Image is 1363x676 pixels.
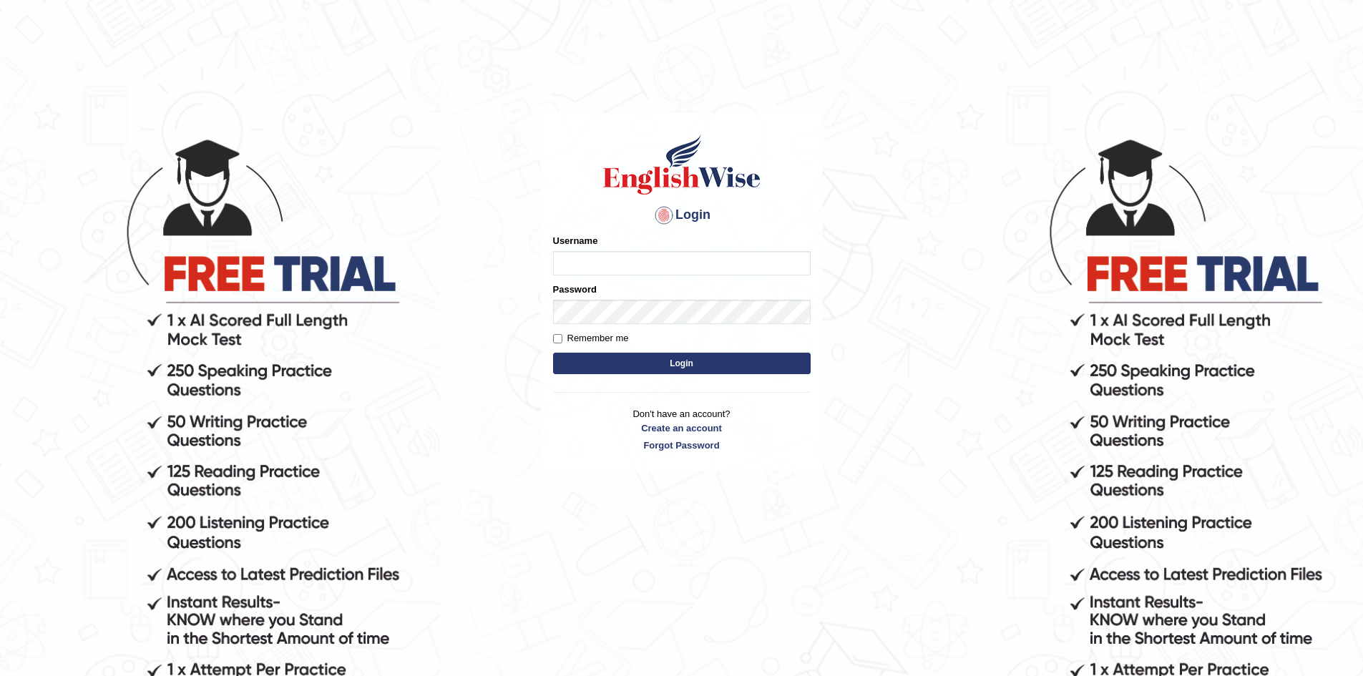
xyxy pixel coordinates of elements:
p: Don't have an account? [553,407,811,451]
a: Forgot Password [553,439,811,452]
label: Remember me [553,331,629,346]
h4: Login [553,204,811,227]
label: Password [553,283,597,296]
label: Username [553,234,598,248]
button: Login [553,353,811,374]
img: Logo of English Wise sign in for intelligent practice with AI [600,132,763,197]
input: Remember me [553,334,562,343]
a: Create an account [553,421,811,435]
